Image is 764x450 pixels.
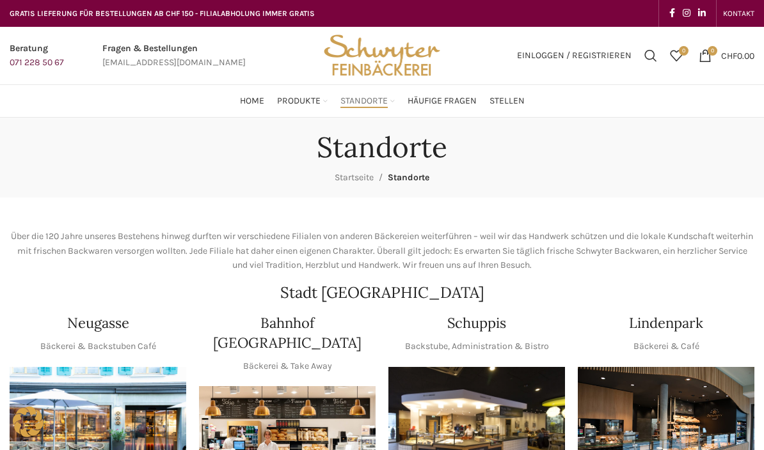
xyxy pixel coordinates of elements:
div: Meine Wunschliste [664,43,689,68]
p: Über die 120 Jahre unseres Bestehens hinweg durften wir verschiedene Filialen von anderen Bäckere... [10,229,754,272]
a: KONTAKT [723,1,754,26]
p: Bäckerei & Take Away [243,359,332,373]
a: Linkedin social link [694,4,710,22]
span: Häufige Fragen [408,95,477,107]
a: Startseite [335,172,374,183]
a: Häufige Fragen [408,88,477,114]
span: KONTAKT [723,9,754,18]
h4: Schuppis [447,313,506,333]
h4: Bahnhof [GEOGRAPHIC_DATA] [199,313,376,353]
p: Bäckerei & Café [633,339,699,353]
bdi: 0.00 [721,50,754,61]
span: GRATIS LIEFERUNG FÜR BESTELLUNGEN AB CHF 150 - FILIALABHOLUNG IMMER GRATIS [10,9,315,18]
span: Stellen [489,95,525,107]
span: Einloggen / Registrieren [517,51,632,60]
div: Main navigation [3,88,761,114]
h4: Neugasse [67,313,129,333]
div: Secondary navigation [717,1,761,26]
a: Infobox link [10,42,64,70]
span: 0 [679,46,688,56]
span: Standorte [340,95,388,107]
span: Standorte [388,172,429,183]
a: Produkte [277,88,328,114]
h2: Stadt [GEOGRAPHIC_DATA] [10,285,754,300]
a: Facebook social link [665,4,679,22]
a: Instagram social link [679,4,694,22]
span: 0 [708,46,717,56]
h4: Lindenpark [629,313,703,333]
a: Stellen [489,88,525,114]
span: Home [240,95,264,107]
h1: Standorte [317,130,447,164]
a: Infobox link [102,42,246,70]
p: Backstube, Administration & Bistro [405,339,549,353]
a: 0 CHF0.00 [692,43,761,68]
img: Bäckerei Schwyter [319,27,445,84]
a: 0 [664,43,689,68]
a: Site logo [319,49,445,60]
a: Home [240,88,264,114]
span: CHF [721,50,737,61]
a: Einloggen / Registrieren [511,43,638,68]
a: Standorte [340,88,395,114]
p: Bäckerei & Backstuben Café [40,339,156,353]
span: Produkte [277,95,321,107]
a: Suchen [638,43,664,68]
